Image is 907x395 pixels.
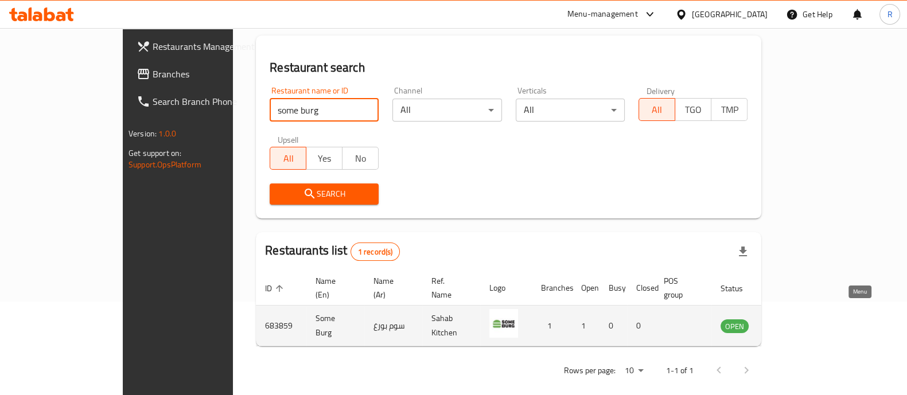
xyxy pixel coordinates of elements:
span: ID [265,281,287,295]
span: All [275,150,302,167]
th: Branches [532,271,572,306]
td: Some Burg [306,306,364,346]
span: R [887,8,892,21]
input: Search for restaurant name or ID.. [270,99,379,122]
span: 1 record(s) [351,247,400,257]
span: No [347,150,374,167]
button: TMP [711,98,748,121]
label: Delivery [647,87,675,95]
span: Search [279,187,369,201]
td: 0 [627,306,655,346]
span: Status [721,281,758,295]
button: No [342,147,379,170]
span: Name (En) [316,274,351,302]
div: All [392,99,501,122]
div: Menu-management [567,7,638,21]
td: 683859 [256,306,306,346]
div: Rows per page: [620,362,648,380]
th: Logo [480,271,532,306]
a: Support.OpsPlatform [129,157,201,172]
a: Restaurants Management [127,33,274,60]
div: [GEOGRAPHIC_DATA] [692,8,768,21]
span: Search Branch Phone [153,95,265,108]
h2: Restaurants list [265,242,400,261]
p: 1-1 of 1 [666,363,694,378]
div: Export file [729,238,757,265]
button: Yes [306,147,342,170]
a: Branches [127,60,274,88]
span: 1.0.0 [158,126,176,141]
td: سوم بورغ [364,306,422,346]
span: Restaurants Management [153,40,265,53]
td: 0 [600,306,627,346]
h2: Restaurant search [270,59,748,76]
td: 1 [532,306,572,346]
table: enhanced table [256,271,811,346]
div: All [516,99,625,122]
button: Search [270,183,379,205]
a: Search Branch Phone [127,88,274,115]
button: All [270,147,306,170]
label: Upsell [278,135,299,143]
span: POS group [664,274,698,302]
span: TMP [716,101,743,118]
th: Closed [627,271,655,306]
span: Ref. Name [431,274,466,302]
span: TGO [680,101,707,118]
span: Version: [129,126,157,141]
span: Name (Ar) [373,274,408,302]
td: 1 [572,306,600,346]
span: Branches [153,67,265,81]
span: Yes [311,150,338,167]
img: Some Burg [489,309,518,338]
span: OPEN [721,320,749,333]
button: TGO [675,98,711,121]
span: Get support on: [129,146,181,161]
span: All [644,101,671,118]
button: All [639,98,675,121]
div: Total records count [351,243,400,261]
th: Busy [600,271,627,306]
td: Sahab Kitchen [422,306,480,346]
p: Rows per page: [564,363,616,378]
th: Open [572,271,600,306]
